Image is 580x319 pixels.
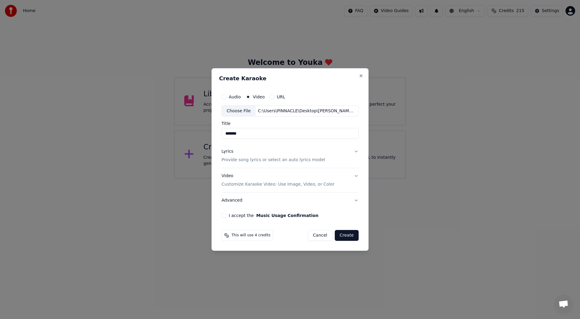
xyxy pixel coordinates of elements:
[308,230,332,241] button: Cancel
[229,95,241,99] label: Audio
[221,181,334,187] p: Customize Karaoke Video: Use Image, Video, or Color
[221,157,325,163] p: Provide song lyrics or select an auto lyrics model
[229,213,318,218] label: I accept the
[256,213,318,218] button: I accept the
[219,76,361,81] h2: Create Karaoke
[335,230,359,241] button: Create
[221,122,359,126] label: Title
[221,144,359,168] button: LyricsProvide song lyrics or select an auto lyrics model
[253,95,265,99] label: Video
[221,149,233,155] div: Lyrics
[222,106,256,116] div: Choose File
[221,173,334,188] div: Video
[221,193,359,208] button: Advanced
[231,233,270,238] span: This will use 4 credits
[277,95,285,99] label: URL
[221,168,359,193] button: VideoCustomize Karaoke Video: Use Image, Video, or Color
[256,108,358,114] div: C:\Users\PINNACLE\Desktop\[PERSON_NAME] NEW CD 5\Rio - Fantasy - MAIN-A major-116bpm-442hz\YOUKA\...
